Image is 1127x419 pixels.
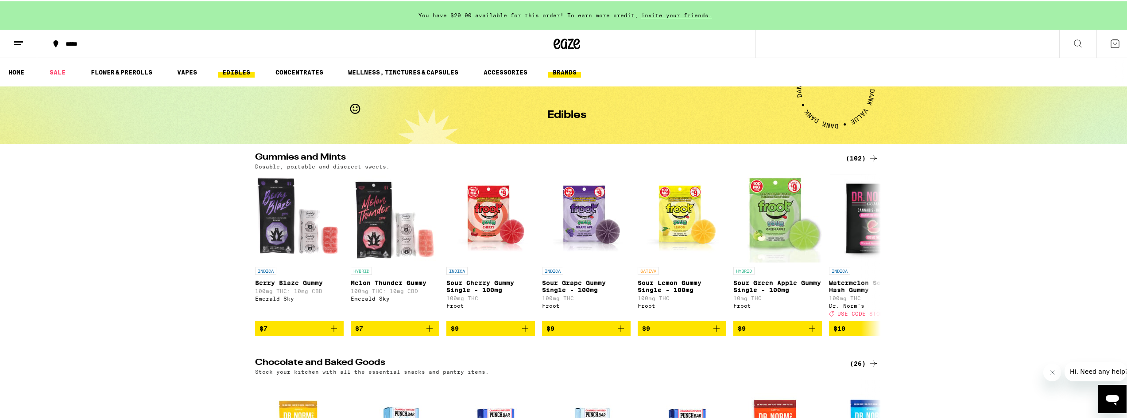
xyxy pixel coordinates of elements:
[546,324,554,331] span: $9
[542,320,631,335] button: Add to bag
[4,66,29,76] a: HOME
[829,294,918,300] p: 100mg THC
[733,266,755,274] p: HYBRID
[542,172,631,261] img: Froot - Sour Grape Gummy Single - 100mg
[638,302,726,307] div: Froot
[255,287,344,293] p: 100mg THC: 10mg CBD
[733,320,822,335] button: Add to bag
[255,357,835,368] h2: Chocolate and Baked Goods
[173,66,201,76] a: VAPES
[548,66,581,76] a: BRANDS
[255,278,344,285] p: Berry Blaze Gummy
[833,324,845,331] span: $10
[255,172,344,261] img: Emerald Sky - Berry Blaze Gummy
[446,266,468,274] p: INDICA
[547,109,586,119] h1: Edibles
[5,6,64,13] span: Hi. Need any help?
[829,302,918,307] div: Dr. Norm's
[638,11,715,17] span: invite your friends.
[733,172,822,261] img: Froot - Sour Green Apple Gummy Single - 100mg
[642,324,650,331] span: $9
[829,320,918,335] button: Add to bag
[738,324,746,331] span: $9
[351,320,439,335] button: Add to bag
[846,152,879,162] a: (102)
[829,266,850,274] p: INDICA
[638,172,726,261] img: Froot - Sour Lemon Gummy Single - 100mg
[638,172,726,320] a: Open page for Sour Lemon Gummy Single - 100mg from Froot
[733,278,822,292] p: Sour Green Apple Gummy Single - 100mg
[255,294,344,300] div: Emerald Sky
[351,278,439,285] p: Melon Thunder Gummy
[542,302,631,307] div: Froot
[733,294,822,300] p: 10mg THC
[271,66,328,76] a: CONCENTRATES
[255,368,489,373] p: Stock your kitchen with all the essential snacks and pantry items.
[638,266,659,274] p: SATIVA
[542,266,563,274] p: INDICA
[351,172,439,320] a: Open page for Melon Thunder Gummy from Emerald Sky
[255,172,344,320] a: Open page for Berry Blaze Gummy from Emerald Sky
[638,278,726,292] p: Sour Lemon Gummy Single - 100mg
[1043,362,1061,380] iframe: Close message
[351,266,372,274] p: HYBRID
[446,278,535,292] p: Sour Cherry Gummy Single - 100mg
[1098,384,1127,412] iframe: Button to launch messaging window
[638,320,726,335] button: Add to bag
[830,172,916,261] img: Dr. Norm's - Watermelon Solventless Hash Gummy
[344,66,463,76] a: WELLNESS, TINCTURES & CAPSULES
[479,66,532,76] a: ACCESSORIES
[542,294,631,300] p: 100mg THC
[837,309,891,315] span: USE CODE STONER
[446,172,535,320] a: Open page for Sour Cherry Gummy Single - 100mg from Froot
[446,302,535,307] div: Froot
[850,357,879,368] a: (26)
[355,324,363,331] span: $7
[259,324,267,331] span: $7
[255,266,276,274] p: INDICA
[638,294,726,300] p: 100mg THC
[45,66,70,76] a: SALE
[86,66,157,76] a: FLOWER & PREROLLS
[351,287,439,293] p: 100mg THC: 10mg CBD
[351,172,439,261] img: Emerald Sky - Melon Thunder Gummy
[446,294,535,300] p: 100mg THC
[351,294,439,300] div: Emerald Sky
[255,320,344,335] button: Add to bag
[255,152,835,162] h2: Gummies and Mints
[829,172,918,320] a: Open page for Watermelon Solventless Hash Gummy from Dr. Norm's
[255,162,390,168] p: Dosable, portable and discreet sweets.
[733,302,822,307] div: Froot
[542,172,631,320] a: Open page for Sour Grape Gummy Single - 100mg from Froot
[542,278,631,292] p: Sour Grape Gummy Single - 100mg
[1065,360,1127,380] iframe: Message from company
[446,320,535,335] button: Add to bag
[218,66,255,76] a: EDIBLES
[451,324,459,331] span: $9
[418,11,638,17] span: You have $20.00 available for this order! To earn more credit,
[829,278,918,292] p: Watermelon Solventless Hash Gummy
[733,172,822,320] a: Open page for Sour Green Apple Gummy Single - 100mg from Froot
[446,172,535,261] img: Froot - Sour Cherry Gummy Single - 100mg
